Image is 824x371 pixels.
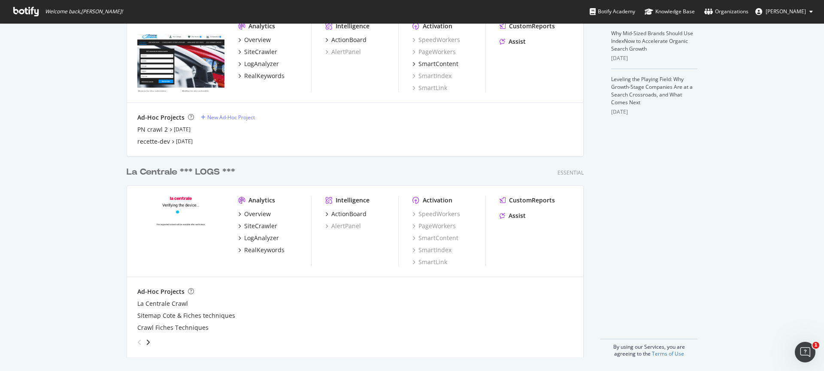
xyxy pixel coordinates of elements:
div: SiteCrawler [244,222,277,230]
div: ActionBoard [331,36,367,44]
img: promoneuve.fr [137,22,224,91]
a: New Ad-Hoc Project [201,114,255,121]
div: ActionBoard [331,210,367,218]
a: Overview [238,210,271,218]
div: SmartContent [418,60,458,68]
a: SmartIndex [412,72,451,80]
a: ActionBoard [325,210,367,218]
div: New Ad-Hoc Project [207,114,255,121]
a: LogAnalyzer [238,60,279,68]
div: LogAnalyzer [244,234,279,242]
a: PN crawl 2 [137,125,168,134]
a: Crawl Fiches Techniques [137,323,209,332]
div: Botify Academy [590,7,635,16]
a: SmartContent [412,60,458,68]
a: SmartLink [412,84,447,92]
a: CustomReports [500,22,555,30]
div: LogAnalyzer [244,60,279,68]
a: PageWorkers [412,48,456,56]
div: angle-left [134,335,145,349]
div: Assist [509,211,526,220]
span: Welcome back, [PERSON_NAME] ! [45,8,123,15]
div: Organizations [704,7,748,16]
a: SiteCrawler [238,222,277,230]
a: Leveling the Playing Field: Why Growth-Stage Companies Are at a Search Crossroads, and What Comes... [611,75,693,106]
a: [DATE] [174,126,191,133]
div: SiteCrawler [244,48,277,56]
a: AlertPanel [325,48,361,56]
span: 1 [812,342,819,349]
a: Assist [500,211,526,220]
button: [PERSON_NAME] [748,5,820,18]
div: angle-right [145,338,151,347]
div: Overview [244,210,271,218]
div: CustomReports [509,22,555,30]
a: RealKeywords [238,72,285,80]
a: Sitemap Cote & Fiches techniques [137,311,235,320]
div: Assist [509,37,526,46]
a: LogAnalyzer [238,234,279,242]
a: SmartLink [412,258,447,266]
iframe: Intercom live chat [795,342,815,362]
img: lacentrale.fr [137,196,224,265]
div: Activation [423,22,452,30]
div: Activation [423,196,452,205]
div: [DATE] [611,54,697,62]
a: Terms of Use [652,350,684,357]
div: Analytics [248,22,275,30]
div: Knowledge Base [645,7,695,16]
div: Ad-Hoc Projects [137,113,185,122]
a: Overview [238,36,271,44]
a: PageWorkers [412,222,456,230]
a: RealKeywords [238,246,285,254]
a: La Centrale Crawl [137,299,188,308]
div: Intelligence [336,196,370,205]
a: Assist [500,37,526,46]
a: SmartIndex [412,246,451,254]
div: [DATE] [611,108,697,116]
div: CustomReports [509,196,555,205]
a: SpeedWorkers [412,36,460,44]
div: Essential [557,169,584,176]
a: [DATE] [176,138,193,145]
div: Ad-Hoc Projects [137,287,185,296]
a: CustomReports [500,196,555,205]
a: SmartContent [412,234,458,242]
a: ActionBoard [325,36,367,44]
div: Intelligence [336,22,370,30]
a: Why Mid-Sized Brands Should Use IndexNow to Accelerate Organic Search Growth [611,30,693,52]
a: SiteCrawler [238,48,277,56]
div: RealKeywords [244,246,285,254]
span: Vincent Flaceliere [766,8,806,15]
div: Analytics [248,196,275,205]
div: Overview [244,36,271,44]
div: RealKeywords [244,72,285,80]
a: AlertPanel [325,222,361,230]
a: recette-dev [137,137,170,146]
div: By using our Services, you are agreeing to the [600,339,697,357]
a: SpeedWorkers [412,210,460,218]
